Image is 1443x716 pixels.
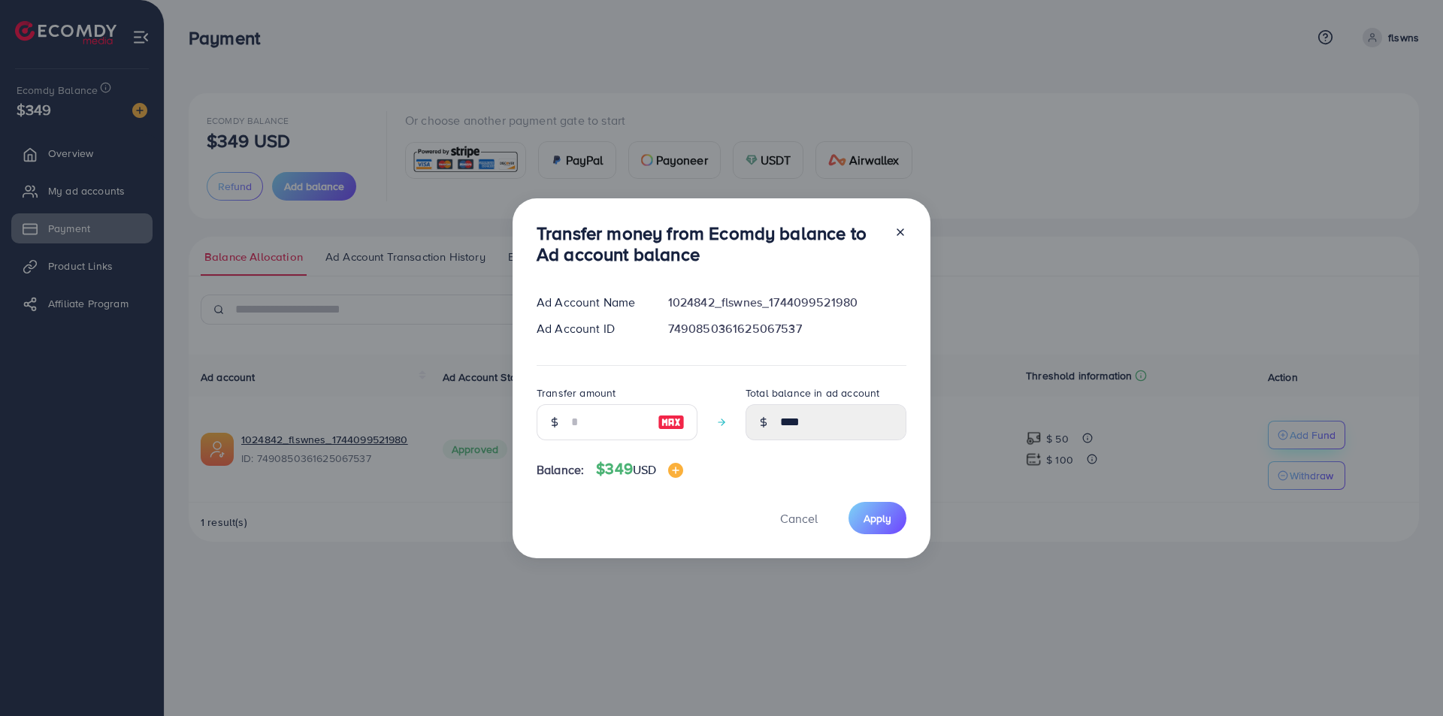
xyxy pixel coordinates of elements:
[780,510,818,527] span: Cancel
[746,385,879,400] label: Total balance in ad account
[596,460,683,479] h4: $349
[537,385,616,400] label: Transfer amount
[525,320,656,337] div: Ad Account ID
[633,461,656,478] span: USD
[537,461,584,479] span: Balance:
[849,502,906,534] button: Apply
[864,511,891,526] span: Apply
[656,294,918,311] div: 1024842_flswnes_1744099521980
[656,320,918,337] div: 7490850361625067537
[668,463,683,478] img: image
[537,222,882,266] h3: Transfer money from Ecomdy balance to Ad account balance
[761,502,836,534] button: Cancel
[658,413,685,431] img: image
[1379,648,1432,705] iframe: Chat
[525,294,656,311] div: Ad Account Name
